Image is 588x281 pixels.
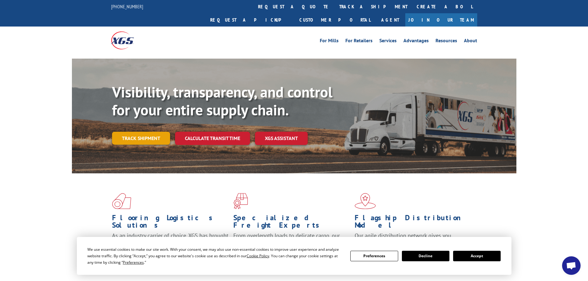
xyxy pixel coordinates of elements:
a: Customer Portal [295,13,375,27]
div: We use essential cookies to make our site work. With your consent, we may also use non-essential ... [87,246,343,266]
a: Advantages [403,38,429,45]
a: For Retailers [345,38,373,45]
button: Accept [453,251,501,261]
a: Agent [375,13,405,27]
a: Resources [436,38,457,45]
img: xgs-icon-focused-on-flooring-red [233,193,248,209]
a: Request a pickup [206,13,295,27]
span: Preferences [123,260,144,265]
span: Cookie Policy [247,253,269,258]
a: About [464,38,477,45]
a: XGS ASSISTANT [255,132,308,145]
p: From overlength loads to delicate cargo, our experienced staff knows the best way to move your fr... [233,232,350,259]
b: Visibility, transparency, and control for your entire supply chain. [112,82,332,119]
span: Our agile distribution network gives you nationwide inventory management on demand. [355,232,468,246]
img: xgs-icon-flagship-distribution-model-red [355,193,376,209]
a: Services [379,38,397,45]
a: Track shipment [112,132,170,145]
a: Join Our Team [405,13,477,27]
a: Calculate transit time [175,132,250,145]
button: Preferences [350,251,398,261]
h1: Specialized Freight Experts [233,214,350,232]
div: Open chat [562,256,581,275]
div: Cookie Consent Prompt [77,237,511,275]
h1: Flagship Distribution Model [355,214,471,232]
button: Decline [402,251,449,261]
h1: Flooring Logistics Solutions [112,214,229,232]
a: [PHONE_NUMBER] [111,3,143,10]
a: For Mills [320,38,339,45]
img: xgs-icon-total-supply-chain-intelligence-red [112,193,131,209]
span: As an industry carrier of choice, XGS has brought innovation and dedication to flooring logistics... [112,232,228,254]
